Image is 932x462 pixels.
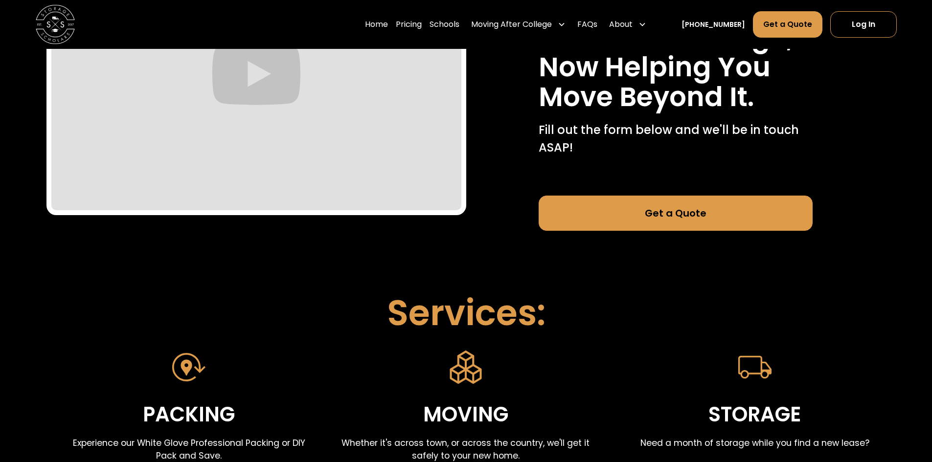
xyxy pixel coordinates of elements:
[423,398,508,431] div: Moving
[172,351,205,384] img: Packing Image
[449,351,482,384] img: Moving Image
[708,398,801,431] div: Storage
[577,11,597,38] a: FAQs
[471,19,552,30] div: Moving After College
[753,11,822,38] a: Get a Quote
[605,11,650,38] div: About
[539,196,813,231] a: Get a Quote
[609,19,633,30] div: About
[539,121,813,156] p: Fill out the form below and we'll be in touch ASAP!
[682,20,745,30] a: [PHONE_NUMBER]
[467,11,569,38] div: Moving After College
[143,398,235,431] div: Packing
[365,11,388,38] a: Home
[387,293,546,332] h1: Services:
[640,437,869,449] p: Need a month of storage while you find a new lease?
[830,11,897,38] a: Log In
[738,351,772,384] img: Storage Image
[396,11,422,38] a: Pricing
[36,5,75,44] img: Storage Scholars main logo
[430,11,459,38] a: Schools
